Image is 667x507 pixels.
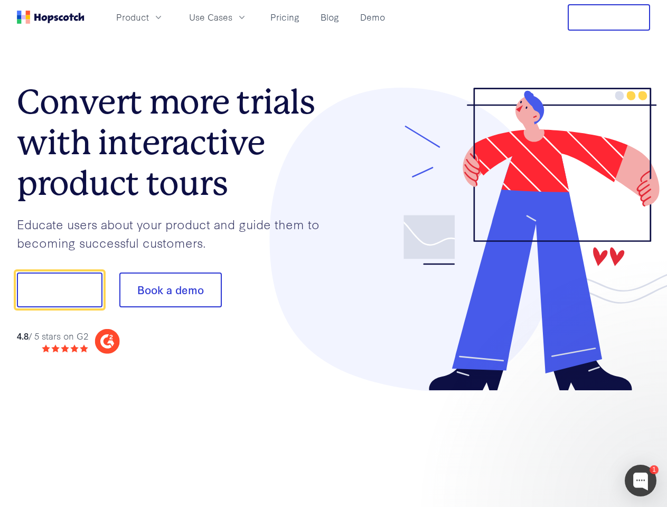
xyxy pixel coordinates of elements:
span: Product [116,11,149,24]
button: Product [110,8,170,26]
div: 1 [650,465,659,474]
h1: Convert more trials with interactive product tours [17,82,334,203]
strong: 4.8 [17,330,29,342]
button: Use Cases [183,8,253,26]
a: Demo [356,8,389,26]
button: Book a demo [119,273,222,307]
button: Show me! [17,273,102,307]
a: Home [17,11,84,24]
button: Free Trial [568,4,650,31]
span: Use Cases [189,11,232,24]
a: Pricing [266,8,304,26]
p: Educate users about your product and guide them to becoming successful customers. [17,215,334,251]
div: / 5 stars on G2 [17,330,88,343]
a: Blog [316,8,343,26]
